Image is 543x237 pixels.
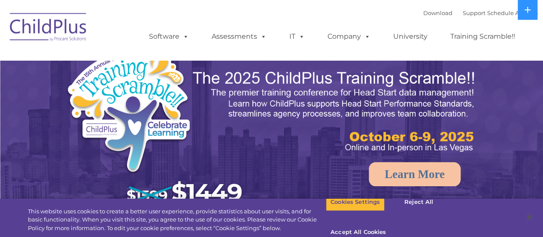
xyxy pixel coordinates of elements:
[385,28,436,45] a: University
[319,28,379,45] a: Company
[119,92,156,98] span: Phone number
[463,9,485,16] a: Support
[119,57,146,63] span: Last name
[392,193,446,211] button: Reject All
[369,162,461,186] a: Learn More
[423,9,452,16] a: Download
[487,9,538,16] a: Schedule A Demo
[140,28,197,45] a: Software
[520,208,539,227] button: Close
[326,193,385,211] button: Cookies Settings
[203,28,275,45] a: Assessments
[6,7,91,50] img: ChildPlus by Procare Solutions
[28,207,326,233] div: This website uses cookies to create a better user experience, provide statistics about user visit...
[442,28,524,45] a: Training Scramble!!
[281,28,313,45] a: IT
[423,9,538,16] font: |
